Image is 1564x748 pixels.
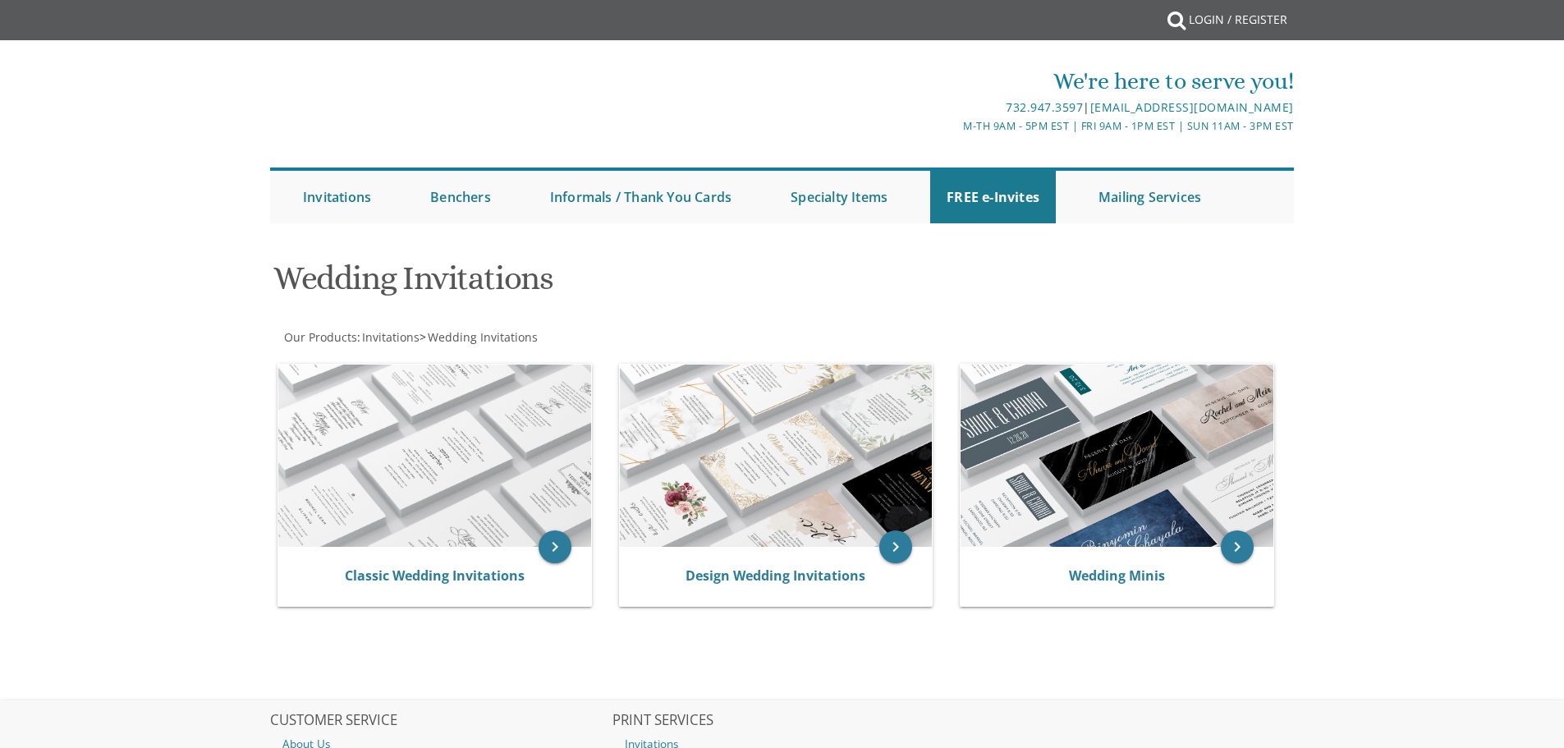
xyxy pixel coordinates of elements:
a: Our Products [282,329,357,345]
a: Mailing Services [1082,171,1218,223]
a: Informals / Thank You Cards [534,171,748,223]
a: [EMAIL_ADDRESS][DOMAIN_NAME] [1090,99,1294,115]
h2: PRINT SERVICES [612,713,952,729]
a: keyboard_arrow_right [539,530,571,563]
div: : [270,329,782,346]
img: Design Wedding Invitations [620,365,933,547]
a: FREE e-Invites [930,171,1056,223]
a: Specialty Items [774,171,904,223]
img: Classic Wedding Invitations [278,365,591,547]
a: keyboard_arrow_right [1221,530,1254,563]
a: Benchers [414,171,507,223]
h1: Wedding Invitations [273,260,943,309]
a: Design Wedding Invitations [686,567,865,585]
span: Wedding Invitations [428,329,538,345]
span: > [420,329,538,345]
div: M-Th 9am - 5pm EST | Fri 9am - 1pm EST | Sun 11am - 3pm EST [612,117,1294,135]
h2: CUSTOMER SERVICE [270,713,610,729]
a: keyboard_arrow_right [879,530,912,563]
span: Invitations [362,329,420,345]
a: Classic Wedding Invitations [345,567,525,585]
a: Wedding Invitations [426,329,538,345]
a: 732.947.3597 [1006,99,1083,115]
a: Wedding Minis [1069,567,1165,585]
div: | [612,98,1294,117]
a: Invitations [287,171,388,223]
img: Wedding Minis [961,365,1273,547]
a: Invitations [360,329,420,345]
div: We're here to serve you! [612,65,1294,98]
